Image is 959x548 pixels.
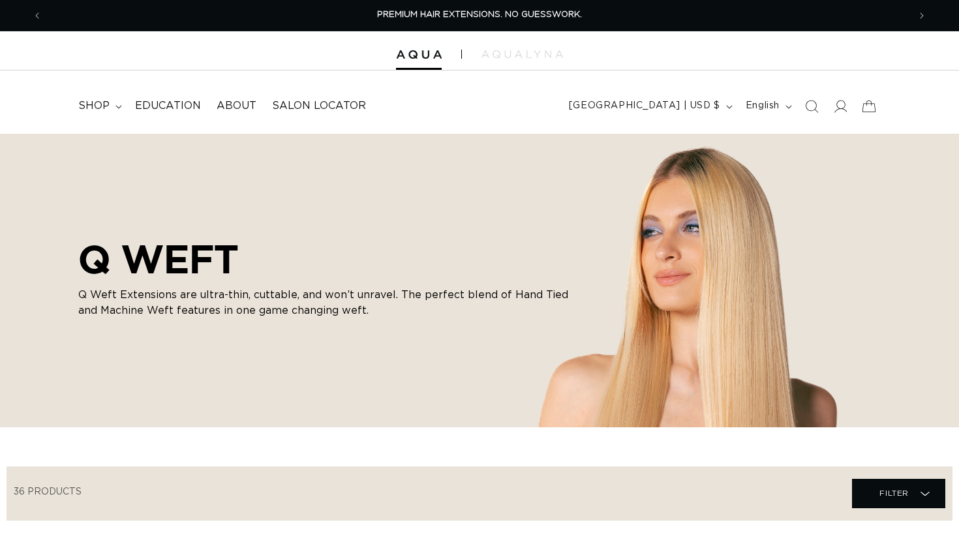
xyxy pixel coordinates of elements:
[481,50,563,58] img: aqualyna.com
[569,99,720,113] span: [GEOGRAPHIC_DATA] | USD $
[264,91,374,121] a: Salon Locator
[797,92,826,121] summary: Search
[78,99,110,113] span: shop
[78,287,574,318] p: Q Weft Extensions are ultra-thin, cuttable, and won’t unravel. The perfect blend of Hand Tied and...
[879,481,909,506] span: Filter
[70,91,127,121] summary: shop
[852,479,945,508] summary: Filter
[907,3,936,28] button: Next announcement
[135,99,201,113] span: Education
[23,3,52,28] button: Previous announcement
[561,94,738,119] button: [GEOGRAPHIC_DATA] | USD $
[127,91,209,121] a: Education
[738,94,797,119] button: English
[78,236,574,282] h2: Q WEFT
[14,487,82,496] span: 36 products
[746,99,780,113] span: English
[396,50,442,59] img: Aqua Hair Extensions
[377,10,582,19] span: PREMIUM HAIR EXTENSIONS. NO GUESSWORK.
[209,91,264,121] a: About
[217,99,256,113] span: About
[272,99,366,113] span: Salon Locator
